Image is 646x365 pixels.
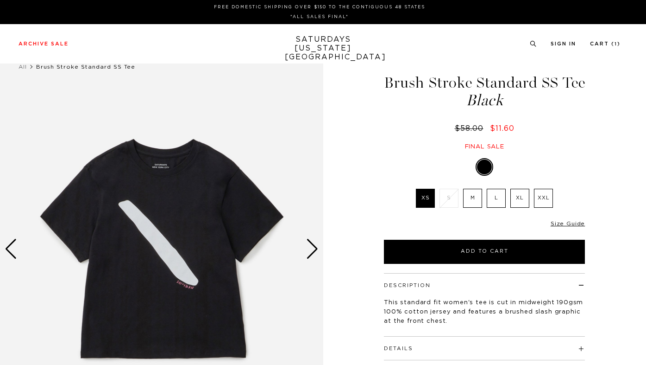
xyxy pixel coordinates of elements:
[306,239,319,259] div: Next slide
[285,35,361,62] a: SATURDAYS[US_STATE][GEOGRAPHIC_DATA]
[416,189,435,208] label: XS
[590,41,621,46] a: Cart (1)
[384,346,413,351] button: Details
[487,189,506,208] label: L
[19,41,69,46] a: Archive Sale
[384,283,431,288] button: Description
[534,189,553,208] label: XXL
[36,64,135,70] span: Brush Stroke Standard SS Tee
[490,125,514,132] span: $11.60
[5,239,17,259] div: Previous slide
[383,93,586,108] span: Black
[383,143,586,151] div: Final sale
[22,4,617,11] p: FREE DOMESTIC SHIPPING OVER $150 TO THE CONTIGUOUS 48 STATES
[22,13,617,20] p: *ALL SALES FINAL*
[510,189,529,208] label: XL
[455,125,487,132] del: $58.00
[551,221,585,226] a: Size Guide
[463,189,482,208] label: M
[384,240,585,264] button: Add to Cart
[615,42,617,46] small: 1
[383,75,586,108] h1: Brush Stroke Standard SS Tee
[384,298,585,326] p: This standard fit women's tee is cut in midweight 190gsm 100% cotton jersey and features a brushe...
[551,41,576,46] a: Sign In
[19,64,27,70] a: All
